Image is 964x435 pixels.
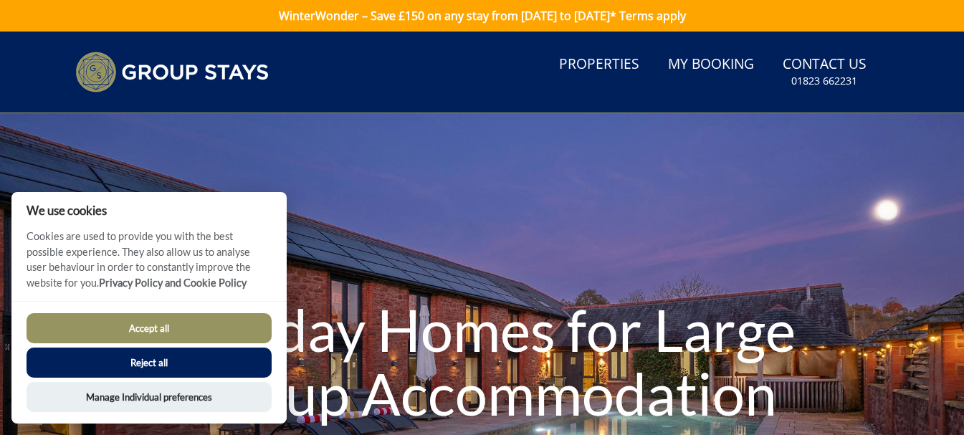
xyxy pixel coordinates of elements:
a: Contact Us01823 662231 [777,49,872,95]
a: My Booking [662,49,760,81]
a: Properties [553,49,645,81]
small: 01823 662231 [791,74,857,88]
img: Group Stays [75,52,269,92]
button: Reject all [27,348,272,378]
h2: We use cookies [11,204,287,217]
button: Manage Individual preferences [27,382,272,412]
button: Accept all [27,313,272,343]
p: Cookies are used to provide you with the best possible experience. They also allow us to analyse ... [11,229,287,301]
a: Privacy Policy and Cookie Policy [99,277,247,289]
